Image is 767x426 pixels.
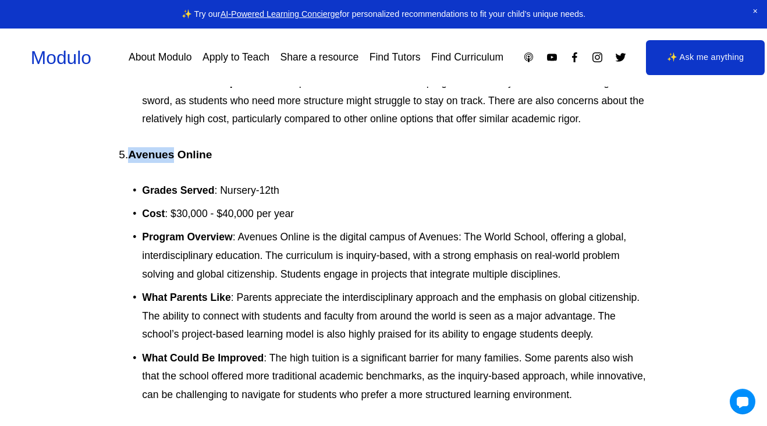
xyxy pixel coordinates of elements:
a: Share a resource [280,47,358,68]
a: YouTube [546,51,558,63]
a: Modulo [31,47,91,68]
strong: Avenues Online [128,148,212,161]
a: Facebook [569,51,581,63]
h4: 5. [119,147,648,163]
strong: What Parents Like [142,292,230,303]
a: AI-Powered Learning Concierge [221,9,340,19]
a: About Modulo [129,47,191,68]
a: Twitter [615,51,627,63]
strong: Grades Served [142,184,214,196]
p: : The high tuition is a significant barrier for many families. Some parents also wish that the sc... [142,349,648,404]
p: : Avenues Online is the digital campus of Avenues: The World School, offering a global, interdisc... [142,228,648,283]
p: : $30,000 - $40,000 per year [142,205,648,223]
a: ✨ Ask me anything [646,40,765,75]
strong: What Could Be Improved [142,352,264,364]
a: Apply to Teach [203,47,269,68]
p: : Some parents have noted that the program’s flexibility can be a double-edged sword, as students... [142,73,648,129]
strong: Cost [142,208,165,219]
p: : Parents appreciate the interdisciplinary approach and the emphasis on global citizenship. The a... [142,289,648,344]
a: Apple Podcasts [523,51,535,63]
strong: Program Overview [142,231,232,243]
a: Find Tutors [370,47,421,68]
p: : Nursery-12th [142,182,648,200]
a: Find Curriculum [431,47,503,68]
a: Instagram [591,51,603,63]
